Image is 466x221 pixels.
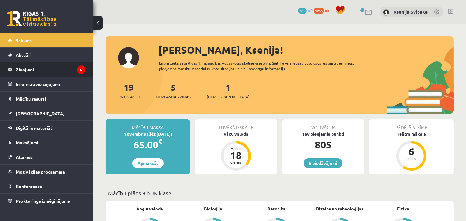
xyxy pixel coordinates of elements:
legend: Informatīvie ziņojumi [16,77,85,91]
span: Konferences [16,183,42,189]
a: Apmaksāt [132,158,164,168]
a: Motivācijas programma [8,165,85,179]
div: 65.00 [106,137,190,152]
a: Konferences [8,179,85,193]
a: Bioloģija [204,205,222,212]
p: Mācību plāns 9.b JK klase [108,189,451,197]
span: Atzīmes [16,154,33,160]
span: Proktoringa izmēģinājums [16,198,70,204]
span: Priekšmeti [118,94,140,100]
div: Motivācija [282,119,364,131]
a: Teātra māksla 6 balles [369,131,454,172]
a: 805 mP [298,8,313,13]
div: 805 [282,137,364,152]
a: Fizika [397,205,409,212]
span: [DEMOGRAPHIC_DATA] [16,110,65,116]
div: dienas [227,160,245,164]
span: Digitālie materiāli [16,125,53,131]
span: Motivācijas programma [16,169,65,174]
a: Datorika [267,205,286,212]
a: Mācību resursi [8,92,85,106]
a: 1255 xp [314,8,332,13]
a: 19Priekšmeti [118,82,140,100]
span: 805 [298,8,307,14]
div: Novembris (līdz [DATE]) [106,131,190,137]
a: Informatīvie ziņojumi [8,77,85,91]
a: 1[DEMOGRAPHIC_DATA] [207,82,250,100]
span: [DEMOGRAPHIC_DATA] [207,94,250,100]
a: Atzīmes [8,150,85,164]
a: Vācu valoda Atlicis 18 dienas [195,131,277,172]
span: Aktuāli [16,52,31,58]
a: Angļu valoda [136,205,163,212]
i: 5 [77,65,85,74]
span: xp [325,8,329,13]
div: balles [402,156,421,160]
div: 6 [402,147,421,156]
div: 18 [227,150,245,160]
a: Ziņojumi5 [8,62,85,77]
div: Teātra māksla [369,131,454,137]
span: 1255 [314,8,324,14]
span: mP [308,8,313,13]
a: Ksenija Sviteka [393,9,428,15]
span: € [158,137,162,146]
img: Ksenija Sviteka [383,9,389,16]
div: Atlicis [227,147,245,150]
div: Tuvākā ieskaite [195,119,277,131]
a: [DEMOGRAPHIC_DATA] [8,106,85,120]
div: [PERSON_NAME], Ksenija! [158,43,454,57]
div: Vācu valoda [195,131,277,137]
legend: Maksājumi [16,135,85,150]
span: Sākums [16,38,32,43]
div: Tev pieejamie punkti [282,131,364,137]
a: Digitālie materiāli [8,121,85,135]
a: Aktuāli [8,48,85,62]
div: Laipni lūgts savā Rīgas 1. Tālmācības vidusskolas skolnieka profilā. Šeit Tu vari redzēt tuvojošo... [159,60,368,71]
div: Pēdējā atzīme [369,119,454,131]
span: Mācību resursi [16,96,46,101]
div: Mācību maksa [106,119,190,131]
a: Rīgas 1. Tālmācības vidusskola [7,11,57,26]
span: Neizlasītās ziņas [156,94,191,100]
a: Proktoringa izmēģinājums [8,194,85,208]
a: Dizains un tehnoloģijas [316,205,364,212]
a: 6 piedāvājumi [304,158,342,168]
legend: Ziņojumi [16,62,85,77]
a: Sākums [8,33,85,47]
a: Maksājumi [8,135,85,150]
a: 5Neizlasītās ziņas [156,82,191,100]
